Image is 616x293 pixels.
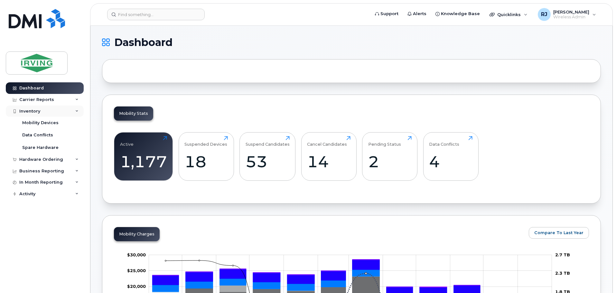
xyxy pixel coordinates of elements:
[307,136,350,177] a: Cancel Candidates14
[368,136,401,147] div: Pending Status
[529,227,589,239] button: Compare To Last Year
[368,136,412,177] a: Pending Status2
[368,152,412,171] div: 2
[429,152,472,171] div: 4
[120,152,167,171] div: 1,177
[307,152,350,171] div: 14
[120,136,167,177] a: Active1,177
[127,252,146,257] tspan: $30,000
[246,136,290,177] a: Suspend Candidates53
[555,270,570,276] tspan: 2.3 TB
[184,136,228,177] a: Suspended Devices18
[127,268,146,273] tspan: $25,000
[127,284,146,289] tspan: $20,000
[246,152,290,171] div: 53
[429,136,459,147] div: Data Conflicts
[120,136,134,147] div: Active
[555,252,570,257] tspan: 2.7 TB
[429,136,472,177] a: Data Conflicts4
[534,230,583,236] span: Compare To Last Year
[184,136,227,147] div: Suspended Devices
[127,268,146,273] g: $0
[246,136,290,147] div: Suspend Candidates
[184,152,228,171] div: 18
[307,136,347,147] div: Cancel Candidates
[127,252,146,257] g: $0
[114,38,173,47] span: Dashboard
[127,284,146,289] g: $0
